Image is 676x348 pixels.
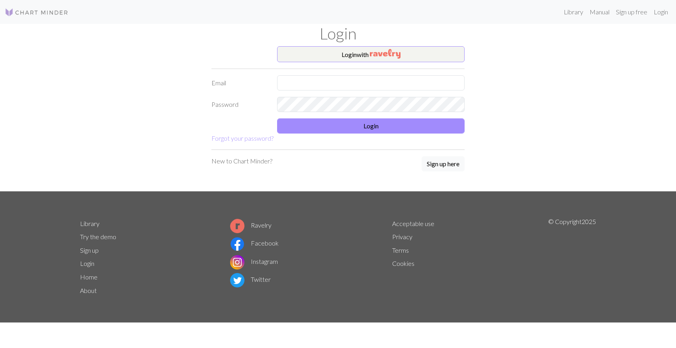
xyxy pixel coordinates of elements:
a: Home [80,273,98,281]
a: Facebook [230,239,279,247]
a: Terms [392,246,409,254]
button: Loginwith [277,46,465,62]
label: Password [207,97,272,112]
img: Ravelry logo [230,219,244,233]
a: Ravelry [230,221,272,229]
img: Ravelry [370,49,401,59]
a: Sign up [80,246,99,254]
font: Login with [342,51,369,58]
a: Try the demo [80,233,116,240]
a: Instagram [230,258,278,265]
p: New to Chart Minder? [211,156,272,166]
a: Library [561,4,586,20]
img: Twitter logo [230,273,244,287]
img: Instagram logo [230,255,244,269]
a: Sign up here [422,156,465,172]
a: Login [651,4,671,20]
a: Cookies [392,260,414,267]
a: Forgot your password? [211,134,274,142]
a: Acceptable use [392,220,434,227]
font: © Copyright 2025 [548,218,596,225]
a: Library [80,220,100,227]
a: Twitter [230,275,271,283]
button: Login [277,118,465,134]
a: Sign up free [613,4,651,20]
a: Login [80,260,94,267]
img: Facebook logo [230,237,244,251]
a: About [80,287,97,294]
img: Logo [5,8,68,17]
label: Email [207,75,272,90]
h1: Login [75,24,601,43]
button: Sign up here [422,156,465,171]
a: Manual [586,4,613,20]
a: Privacy [392,233,412,240]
